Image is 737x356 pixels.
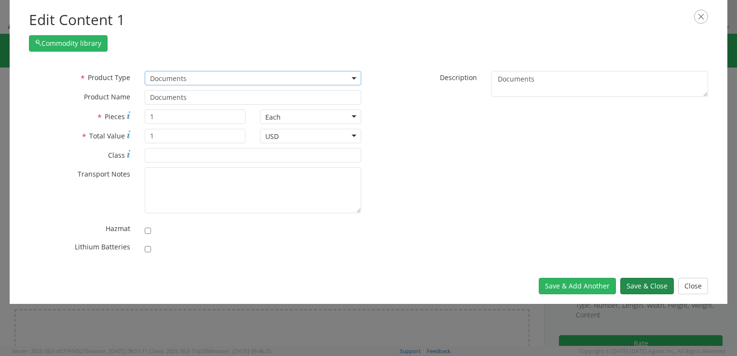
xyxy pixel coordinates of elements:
div: Each [265,112,281,122]
span: Lithium Batteries [75,242,130,251]
span: Pieces [105,112,125,121]
span: Hazmat [106,224,130,233]
span: Documents [145,71,361,85]
button: Save & Add Another [539,278,616,294]
span: Transport Notes [78,169,130,178]
div: USD [265,132,279,141]
span: Product Type [88,73,130,82]
button: Close [678,278,708,294]
span: Class [108,151,125,160]
button: Save & Close [620,278,674,294]
span: Documents [150,74,356,83]
button: Commodity library [29,35,108,52]
span: Product Name [84,92,130,101]
h2: Edit Content 1 [29,10,708,30]
span: Total Value [89,131,125,140]
span: Description [440,73,477,82]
